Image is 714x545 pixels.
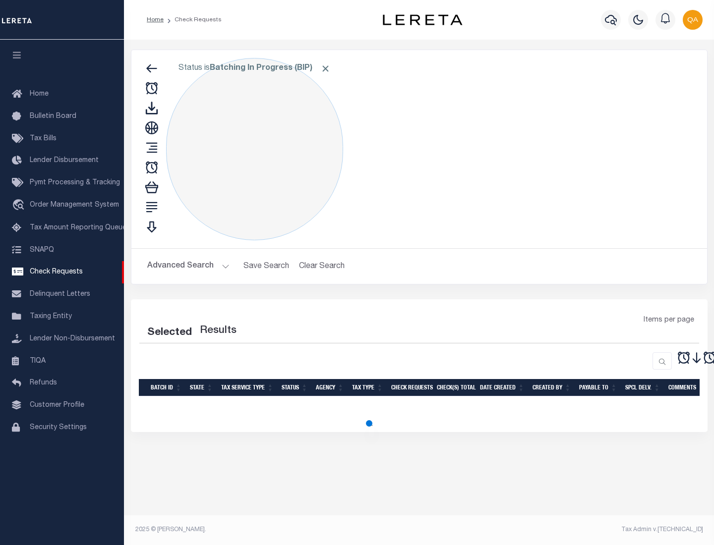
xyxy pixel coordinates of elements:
[217,379,278,396] th: Tax Service Type
[426,525,703,534] div: Tax Admin v.[TECHNICAL_ID]
[200,323,237,339] label: Results
[147,257,230,276] button: Advanced Search
[644,315,694,326] span: Items per page
[238,257,295,276] button: Save Search
[147,17,164,23] a: Home
[164,15,222,24] li: Check Requests
[312,379,348,396] th: Agency
[575,379,621,396] th: Payable To
[12,199,28,212] i: travel_explore
[30,313,72,320] span: Taxing Entity
[30,424,87,431] span: Security Settings
[30,402,84,409] span: Customer Profile
[30,91,49,98] span: Home
[30,157,99,164] span: Lender Disbursement
[30,357,46,364] span: TIQA
[683,10,703,30] img: svg+xml;base64,PHN2ZyB4bWxucz0iaHR0cDovL3d3dy53My5vcmcvMjAwMC9zdmciIHBvaW50ZXItZXZlbnRzPSJub25lIi...
[529,379,575,396] th: Created By
[166,58,343,240] div: Click to Edit
[621,379,664,396] th: Spcl Delv.
[30,179,120,186] span: Pymt Processing & Tracking
[30,135,57,142] span: Tax Bills
[30,246,54,253] span: SNAPQ
[147,379,186,396] th: Batch Id
[383,14,462,25] img: logo-dark.svg
[30,291,90,298] span: Delinquent Letters
[30,202,119,209] span: Order Management System
[128,525,419,534] div: 2025 © [PERSON_NAME].
[476,379,529,396] th: Date Created
[30,335,115,342] span: Lender Non-Disbursement
[147,325,192,341] div: Selected
[278,379,312,396] th: Status
[320,63,331,74] span: Click to Remove
[348,379,387,396] th: Tax Type
[387,379,433,396] th: Check Requests
[210,64,331,72] b: Batching In Progress (BIP)
[30,224,126,231] span: Tax Amount Reporting Queue
[664,379,709,396] th: Comments
[433,379,476,396] th: Check(s) Total
[295,257,349,276] button: Clear Search
[30,113,76,120] span: Bulletin Board
[30,380,57,386] span: Refunds
[30,269,83,275] span: Check Requests
[186,379,217,396] th: State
